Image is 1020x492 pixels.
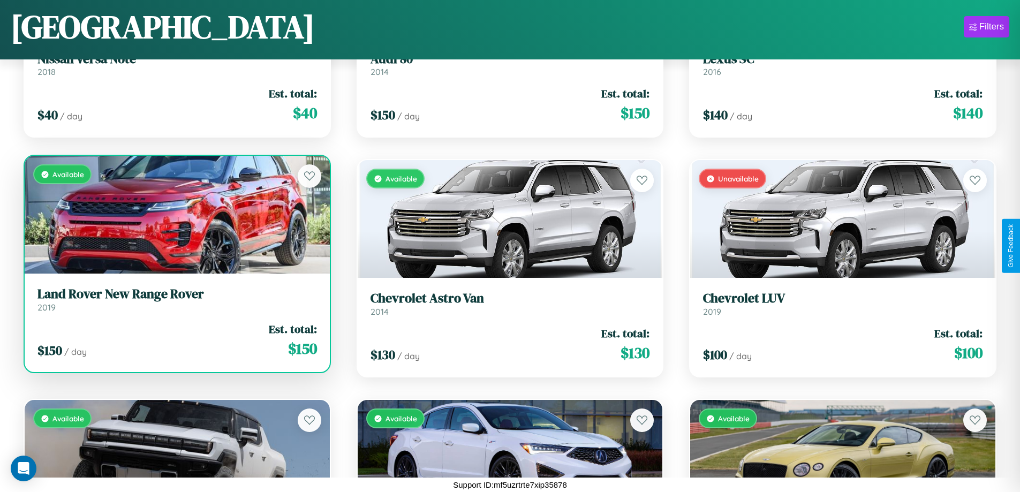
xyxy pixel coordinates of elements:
span: $ 140 [703,106,728,124]
a: Lexus SC2016 [703,51,983,78]
span: 2014 [371,66,389,77]
span: Est. total: [934,86,983,101]
span: Available [52,414,84,423]
span: Est. total: [269,86,317,101]
span: 2018 [37,66,56,77]
p: Support ID: mf5uzrtrte7xip35878 [453,478,567,492]
span: Est. total: [934,326,983,341]
span: $ 150 [37,342,62,359]
span: Available [718,414,750,423]
span: / day [729,351,752,361]
span: 2019 [37,302,56,313]
span: / day [397,111,420,122]
span: $ 140 [953,102,983,124]
h3: Nissan Versa Note [37,51,317,67]
div: Open Intercom Messenger [11,456,36,481]
span: / day [60,111,82,122]
h3: Chevrolet Astro Van [371,291,650,306]
div: Filters [979,21,1004,32]
span: $ 130 [621,342,649,364]
a: Nissan Versa Note2018 [37,51,317,78]
button: Filters [964,16,1009,37]
span: Est. total: [601,86,649,101]
span: $ 130 [371,346,395,364]
h3: Land Rover New Range Rover [37,286,317,302]
span: / day [730,111,752,122]
span: $ 150 [288,338,317,359]
span: 2016 [703,66,721,77]
h1: [GEOGRAPHIC_DATA] [11,5,315,49]
div: Give Feedback [1007,224,1015,268]
h3: Lexus SC [703,51,983,67]
span: $ 150 [621,102,649,124]
span: Available [386,414,417,423]
span: $ 100 [954,342,983,364]
a: Audi 802014 [371,51,650,78]
span: Available [386,174,417,183]
span: / day [64,346,87,357]
a: Chevrolet LUV2019 [703,291,983,317]
span: $ 150 [371,106,395,124]
a: Land Rover New Range Rover2019 [37,286,317,313]
span: $ 40 [293,102,317,124]
span: 2019 [703,306,721,317]
h3: Audi 80 [371,51,650,67]
span: / day [397,351,420,361]
span: Available [52,170,84,179]
span: $ 40 [37,106,58,124]
a: Chevrolet Astro Van2014 [371,291,650,317]
span: Est. total: [269,321,317,337]
span: Unavailable [718,174,759,183]
span: 2014 [371,306,389,317]
span: $ 100 [703,346,727,364]
span: Est. total: [601,326,649,341]
h3: Chevrolet LUV [703,291,983,306]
